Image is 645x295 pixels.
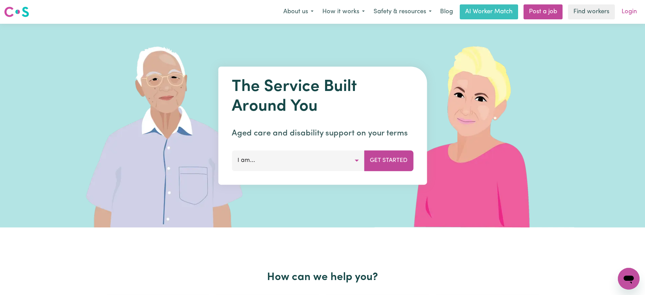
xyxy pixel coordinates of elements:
a: Careseekers logo [4,4,29,20]
button: Safety & resources [369,5,436,19]
p: Aged care and disability support on your terms [232,127,413,140]
a: Find workers [568,4,615,19]
button: About us [279,5,318,19]
img: Careseekers logo [4,6,29,18]
a: Login [618,4,641,19]
a: Post a job [524,4,563,19]
button: Get Started [364,150,413,171]
a: Blog [436,4,457,19]
button: How it works [318,5,369,19]
iframe: Button to launch messaging window [618,268,640,290]
a: AI Worker Match [460,4,518,19]
h2: How can we help you? [103,271,543,284]
button: I am... [232,150,364,171]
h1: The Service Built Around You [232,77,413,116]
